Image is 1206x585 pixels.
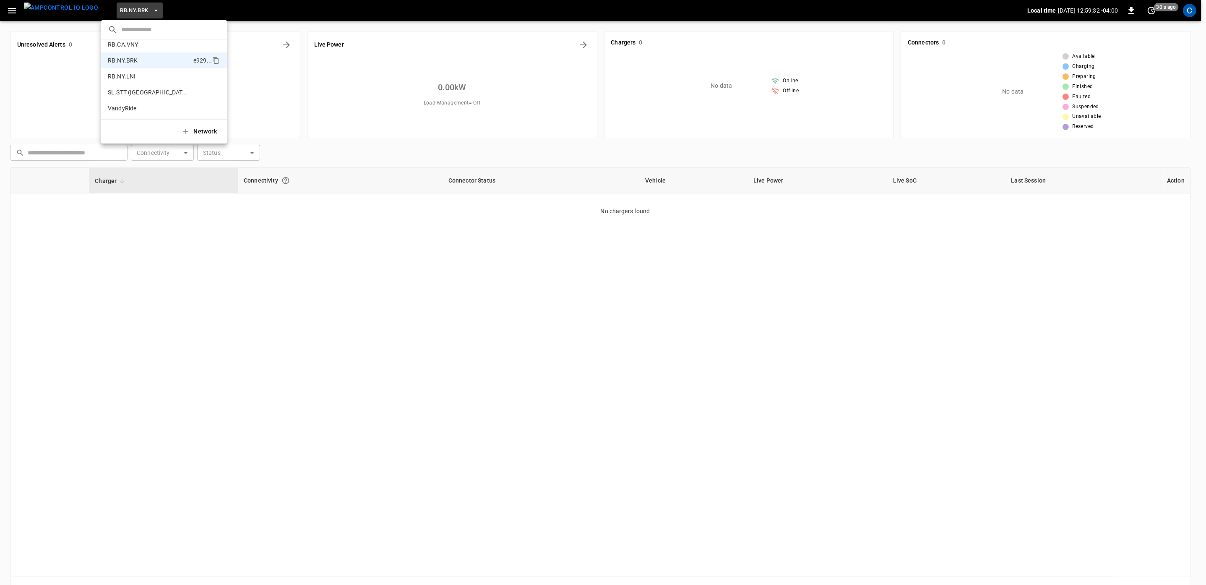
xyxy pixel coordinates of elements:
p: RB.NY.LNI [108,72,190,81]
p: SL.STT ([GEOGRAPHIC_DATA]) [108,88,190,97]
div: copy [211,55,221,65]
p: RB.CA.VNY [108,40,190,49]
button: Network [177,123,224,140]
p: VandyRide [108,104,190,112]
p: RB.NY.BRK [108,56,190,65]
